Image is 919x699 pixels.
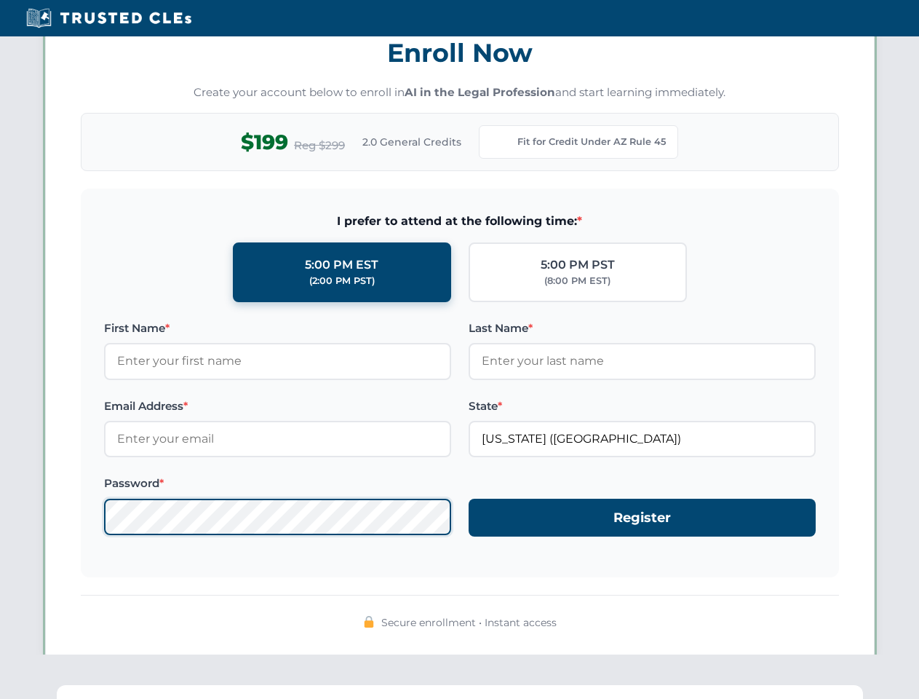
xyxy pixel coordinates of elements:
label: Password [104,475,451,492]
div: (2:00 PM PST) [309,274,375,288]
span: Fit for Credit Under AZ Rule 45 [517,135,666,149]
img: 🔒 [363,616,375,628]
label: Email Address [104,398,451,415]
span: $199 [241,126,288,159]
input: Enter your email [104,421,451,457]
div: 5:00 PM EST [305,256,378,275]
strong: AI in the Legal Profession [405,85,555,99]
img: Trusted CLEs [22,7,196,29]
input: Enter your first name [104,343,451,379]
span: I prefer to attend at the following time: [104,212,816,231]
p: Create your account below to enroll in and start learning immediately. [81,84,839,101]
h3: Enroll Now [81,30,839,76]
label: First Name [104,320,451,337]
label: State [469,398,816,415]
div: (8:00 PM EST) [544,274,610,288]
div: 5:00 PM PST [541,256,615,275]
input: Arizona (AZ) [469,421,816,457]
span: Reg $299 [294,137,345,154]
span: Secure enrollment • Instant access [381,615,557,631]
input: Enter your last name [469,343,816,379]
button: Register [469,499,816,537]
label: Last Name [469,320,816,337]
img: Arizona Bar [491,132,512,152]
span: 2.0 General Credits [362,134,461,150]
